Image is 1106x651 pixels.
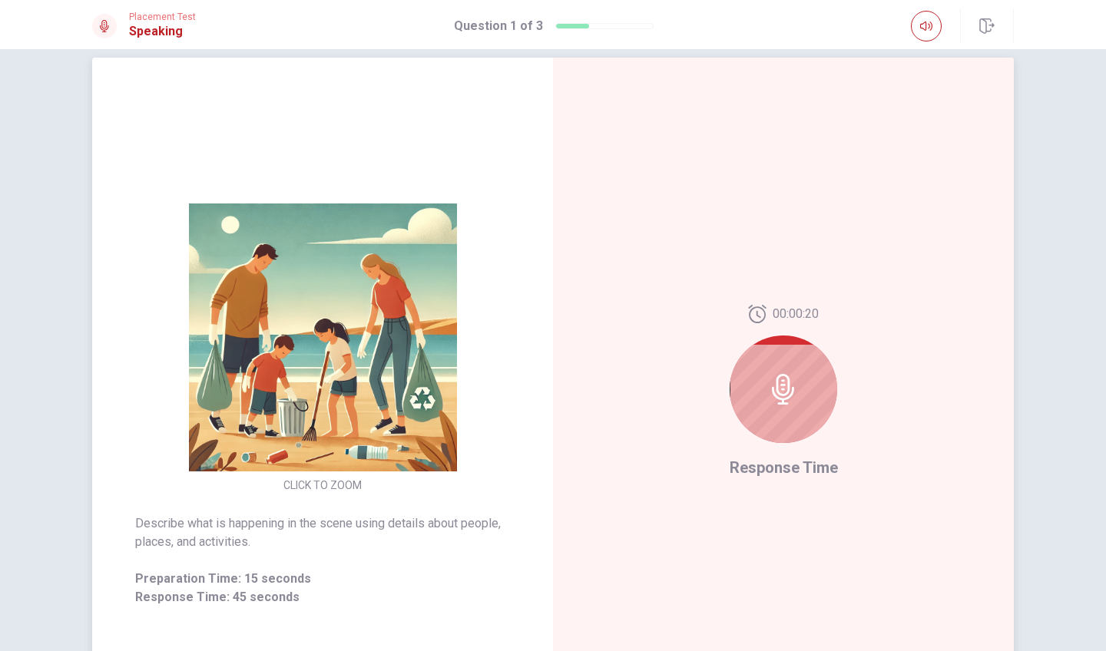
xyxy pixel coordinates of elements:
[135,570,510,588] span: Preparation Time: 15 seconds
[454,17,543,35] h1: Question 1 of 3
[135,514,510,551] span: Describe what is happening in the scene using details about people, places, and activities.
[129,22,196,41] h1: Speaking
[773,305,819,323] span: 00:00:20
[175,203,470,471] img: [object Object]
[129,12,196,22] span: Placement Test
[135,588,510,606] span: Response Time: 45 seconds
[730,458,838,477] span: Response Time
[277,474,368,496] button: CLICK TO ZOOM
